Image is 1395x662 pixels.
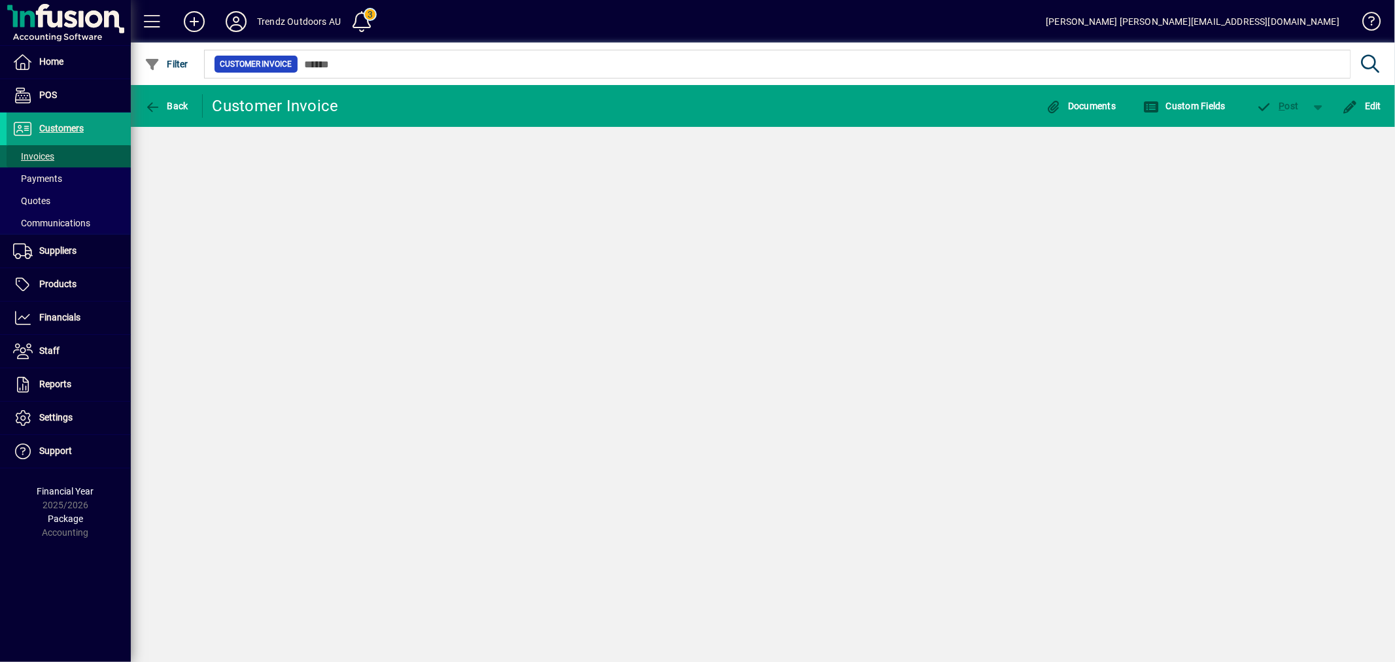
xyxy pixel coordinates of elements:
[13,196,50,206] span: Quotes
[7,368,131,401] a: Reports
[39,412,73,423] span: Settings
[173,10,215,33] button: Add
[39,312,80,322] span: Financials
[1256,101,1299,111] span: ost
[220,58,292,71] span: Customer Invoice
[7,212,131,234] a: Communications
[39,379,71,389] span: Reports
[7,268,131,301] a: Products
[1046,101,1116,111] span: Documents
[1343,101,1382,111] span: Edit
[7,167,131,190] a: Payments
[7,235,131,268] a: Suppliers
[213,96,339,116] div: Customer Invoice
[1250,94,1305,118] button: Post
[48,514,83,524] span: Package
[37,486,94,496] span: Financial Year
[1143,101,1226,111] span: Custom Fields
[215,10,257,33] button: Profile
[39,245,77,256] span: Suppliers
[1352,3,1379,45] a: Knowledge Base
[7,402,131,434] a: Settings
[145,59,188,69] span: Filter
[7,335,131,368] a: Staff
[7,302,131,334] a: Financials
[141,52,192,76] button: Filter
[39,445,72,456] span: Support
[7,145,131,167] a: Invoices
[1140,94,1229,118] button: Custom Fields
[7,190,131,212] a: Quotes
[13,218,90,228] span: Communications
[39,56,63,67] span: Home
[145,101,188,111] span: Back
[39,345,60,356] span: Staff
[7,46,131,78] a: Home
[257,11,341,32] div: Trendz Outdoors AU
[39,90,57,100] span: POS
[13,173,62,184] span: Payments
[7,79,131,112] a: POS
[1046,11,1339,32] div: [PERSON_NAME] [PERSON_NAME][EMAIL_ADDRESS][DOMAIN_NAME]
[7,435,131,468] a: Support
[131,94,203,118] app-page-header-button: Back
[1339,94,1385,118] button: Edit
[1279,101,1285,111] span: P
[39,279,77,289] span: Products
[1042,94,1120,118] button: Documents
[141,94,192,118] button: Back
[39,123,84,133] span: Customers
[13,151,54,162] span: Invoices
